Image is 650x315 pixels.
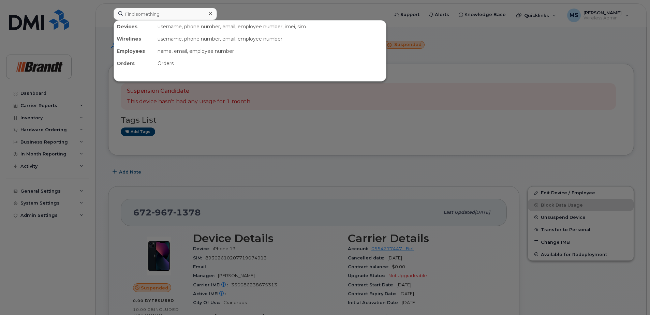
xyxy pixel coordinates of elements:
[155,45,386,57] div: name, email, employee number
[114,45,155,57] div: Employees
[155,20,386,33] div: username, phone number, email, employee number, imei, sim
[114,20,155,33] div: Devices
[155,57,386,70] div: Orders
[114,57,155,70] div: Orders
[155,33,386,45] div: username, phone number, email, employee number
[114,33,155,45] div: Wirelines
